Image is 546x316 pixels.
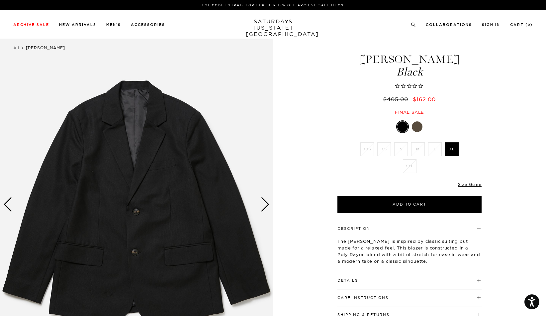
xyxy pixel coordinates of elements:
a: Collaborations [426,23,472,27]
button: Description [337,227,370,231]
span: [PERSON_NAME] [26,45,65,50]
del: $405.00 [383,96,411,102]
a: Archive Sale [13,23,49,27]
small: 0 [528,24,530,27]
a: Accessories [131,23,165,27]
button: Add to Cart [337,196,482,213]
button: Care Instructions [337,296,389,300]
label: XL [445,142,459,156]
p: Use Code EXTRA15 for Further 15% Off Archive Sale Items [16,3,530,8]
span: $162.00 [413,96,436,102]
h1: [PERSON_NAME] [336,54,483,78]
a: Size Guide [458,182,482,187]
div: Final sale [336,109,483,115]
button: Details [337,279,358,282]
a: New Arrivals [59,23,96,27]
a: All [13,45,19,50]
p: The [PERSON_NAME] is inspired by classic suiting but made for a relaxed feel. This blazer is cons... [337,238,482,264]
a: SATURDAYS[US_STATE][GEOGRAPHIC_DATA] [246,18,301,37]
div: Next slide [261,197,270,212]
span: Black [336,67,483,78]
a: Men's [106,23,121,27]
a: Cart (0) [510,23,533,27]
a: Sign In [482,23,500,27]
span: Rated 0.0 out of 5 stars 0 reviews [336,83,483,90]
div: Previous slide [3,197,12,212]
